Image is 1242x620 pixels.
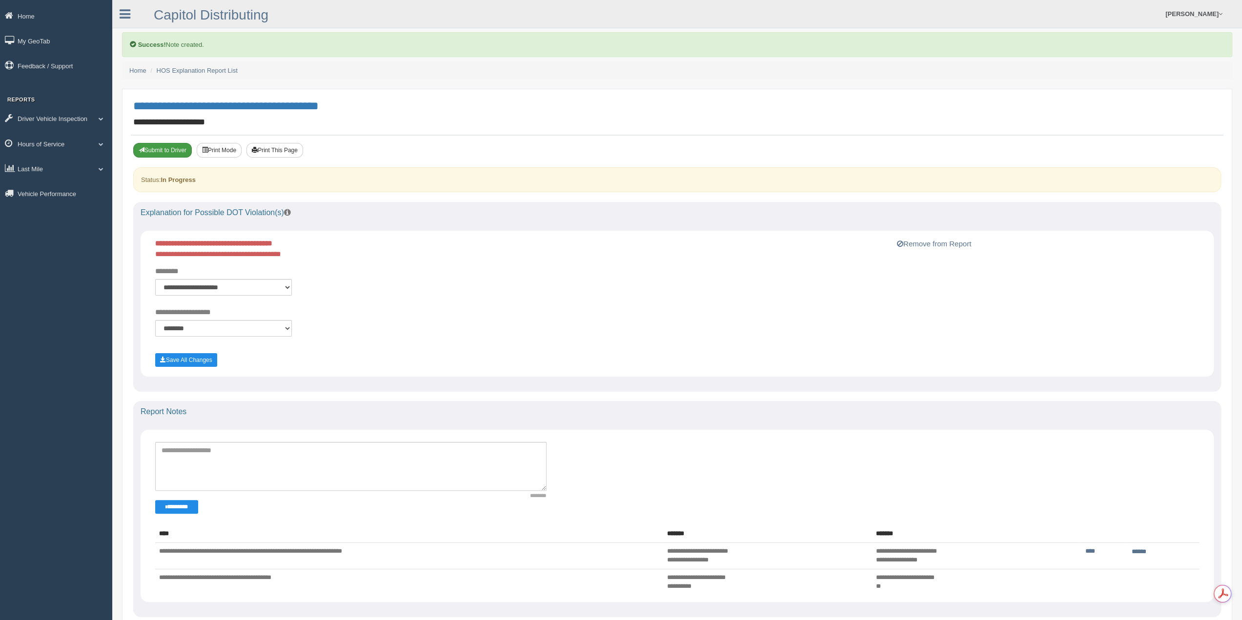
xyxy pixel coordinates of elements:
div: Note created. [122,32,1232,57]
button: Save [155,353,217,367]
div: Report Notes [133,401,1221,422]
a: HOS Explanation Report List [157,67,238,74]
a: Capitol Distributing [154,7,268,22]
button: Print Mode [197,143,242,158]
a: Home [129,67,146,74]
button: Submit To Driver [133,143,192,158]
button: Change Filter Options [155,500,198,514]
b: Success! [138,41,166,48]
button: Remove from Report [894,238,974,250]
div: Status: [133,167,1221,192]
div: Explanation for Possible DOT Violation(s) [133,202,1221,223]
button: Print This Page [246,143,303,158]
strong: In Progress [161,176,196,183]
